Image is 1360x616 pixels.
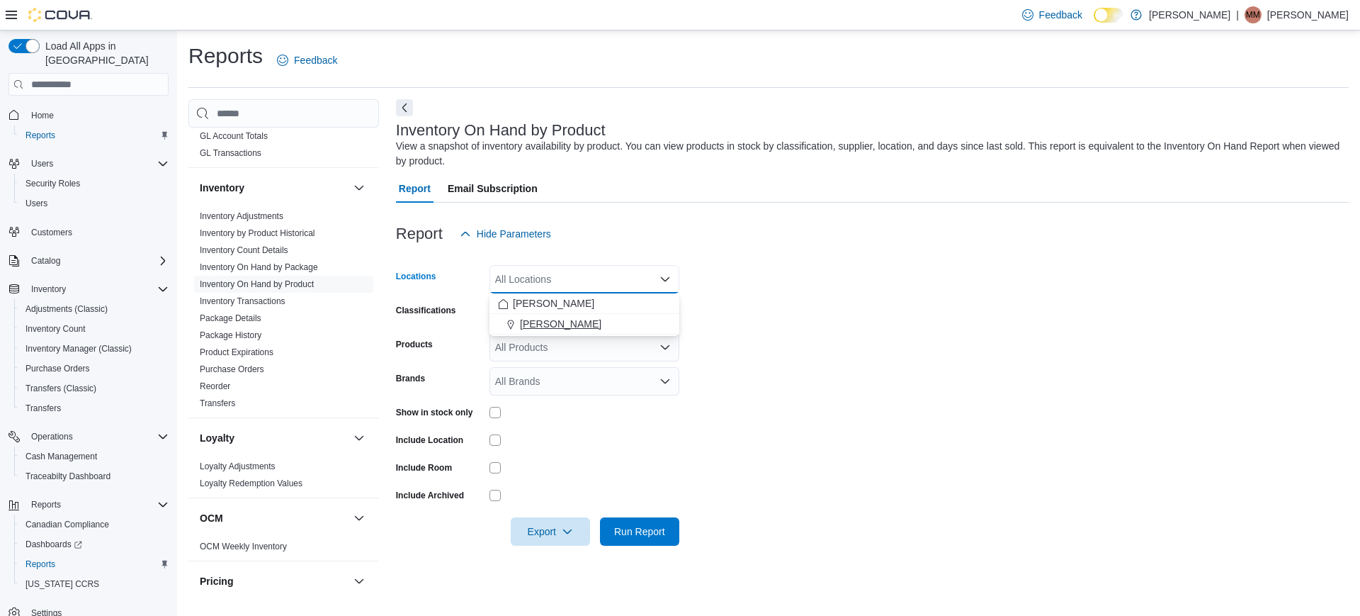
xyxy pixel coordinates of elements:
span: Inventory [25,281,169,298]
span: GL Transactions [200,147,261,159]
a: OCM Weekly Inventory [200,542,287,551]
button: Cash Management [14,447,174,466]
span: Reports [25,559,55,570]
span: Feedback [1039,8,1082,22]
label: Locations [396,271,436,282]
span: Transfers [200,398,235,409]
span: [PERSON_NAME] [513,296,594,310]
button: Inventory [200,181,348,195]
span: Customers [31,227,72,238]
a: Reorder [200,381,230,391]
span: Users [31,158,53,169]
span: Reports [31,499,61,510]
button: Reports [14,125,174,145]
a: Feedback [271,46,343,74]
h3: Pricing [200,574,233,588]
h3: Report [396,225,443,242]
span: Transfers (Classic) [20,380,169,397]
p: | [1236,6,1239,23]
span: Home [25,106,169,123]
span: Inventory Count [25,323,86,335]
a: Transfers [200,398,235,408]
a: Inventory On Hand by Product [200,279,314,289]
img: Cova [28,8,92,22]
span: Loyalty Redemption Values [200,478,302,489]
a: Inventory On Hand by Package [200,262,318,272]
span: Reports [20,556,169,573]
span: Canadian Compliance [20,516,169,533]
a: Inventory by Product Historical [200,228,315,238]
span: Traceabilty Dashboard [20,468,169,485]
div: Finance [188,128,379,167]
span: Dashboards [25,539,82,550]
span: Users [25,155,169,172]
a: Canadian Compliance [20,516,115,533]
span: Purchase Orders [25,363,90,374]
button: Next [396,99,413,116]
button: Operations [3,427,174,447]
span: Dashboards [20,536,169,553]
button: Inventory [351,179,368,196]
span: Reorder [200,381,230,392]
button: Operations [25,428,79,445]
button: Users [3,154,174,174]
label: Include Archived [396,490,464,501]
span: Load All Apps in [GEOGRAPHIC_DATA] [40,39,169,67]
span: Inventory Transactions [200,296,285,307]
button: Inventory [25,281,72,298]
button: Adjustments (Classic) [14,299,174,319]
a: GL Transactions [200,148,261,158]
span: Adjustments (Classic) [20,301,169,318]
button: Purchase Orders [14,359,174,379]
button: Inventory [3,279,174,299]
span: Reports [20,127,169,144]
span: Canadian Compliance [25,519,109,530]
a: Traceabilty Dashboard [20,468,116,485]
button: Loyalty [200,431,348,445]
button: Inventory Count [14,319,174,339]
button: Reports [25,496,67,513]
button: Open list of options [659,376,671,387]
button: Home [3,104,174,125]
a: Customers [25,224,78,241]
span: Hide Parameters [477,227,551,241]
label: Classifications [396,305,456,316]
span: Operations [31,431,73,442]
span: Inventory Manager (Classic) [25,343,132,354]
span: Adjustments (Classic) [25,303,108,315]
div: View a snapshot of inventory availability by product. You can view products in stock by classific... [396,139,1342,169]
button: Users [14,194,174,213]
span: Inventory Manager (Classic) [20,340,169,357]
button: Run Report [600,517,679,546]
a: Inventory Adjustments [200,211,283,221]
span: Security Roles [20,175,169,192]
a: Product Expirations [200,347,273,357]
span: Inventory Count Details [200,245,288,256]
a: Dashboards [20,536,88,553]
div: Loyalty [188,458,379,498]
span: Inventory On Hand by Product [200,279,314,290]
p: [PERSON_NAME] [1149,6,1230,23]
button: Inventory Manager (Classic) [14,339,174,359]
button: Traceabilty Dashboard [14,466,174,486]
span: Reports [25,496,169,513]
button: Transfers (Classic) [14,379,174,398]
a: Purchase Orders [200,364,264,374]
a: Loyalty Redemption Values [200,478,302,488]
span: Users [20,195,169,212]
span: Export [519,517,582,546]
span: Transfers [20,400,169,417]
a: Reports [20,556,61,573]
span: [PERSON_NAME] [520,317,601,331]
button: Customers [3,222,174,242]
label: Show in stock only [396,407,473,418]
button: Loyalty [351,430,368,447]
a: Inventory Manager (Classic) [20,340,137,357]
a: [US_STATE] CCRS [20,576,105,593]
span: Security Roles [25,178,80,189]
button: Users [25,155,59,172]
a: Home [25,107,59,124]
a: Purchase Orders [20,360,96,377]
a: Package Details [200,313,261,323]
span: MM [1246,6,1260,23]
